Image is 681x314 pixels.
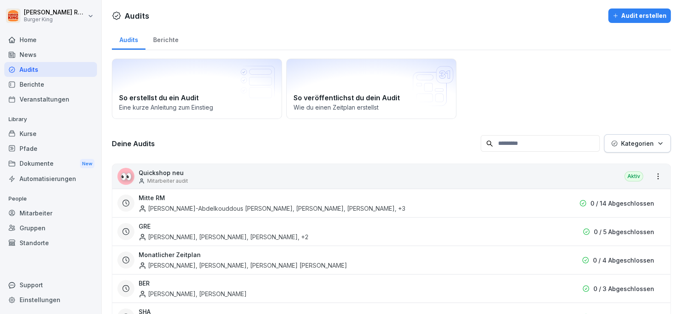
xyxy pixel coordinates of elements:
div: Dokumente [4,156,97,172]
p: Mitarbeiter audit [147,177,188,185]
div: [PERSON_NAME], [PERSON_NAME], [PERSON_NAME] , +2 [139,232,308,241]
a: Home [4,32,97,47]
p: 0 / 5 Abgeschlossen [594,227,654,236]
div: Aktiv [624,171,643,181]
p: Eine kurze Anleitung zum Einstieg [119,103,275,112]
h2: So veröffentlichst du dein Audit [293,93,449,103]
p: Burger King [24,17,86,23]
h3: GRE [139,222,151,231]
a: Berichte [145,28,186,50]
div: 👀 [117,168,134,185]
h3: Mitte RM [139,193,165,202]
a: Veranstaltungen [4,92,97,107]
a: Standorte [4,235,97,250]
a: Pfade [4,141,97,156]
a: Gruppen [4,221,97,235]
p: 0 / 4 Abgeschlossen [593,256,654,265]
a: So erstellst du ein AuditEine kurze Anleitung zum Einstieg [112,59,282,119]
a: Automatisierungen [4,171,97,186]
p: 0 / 14 Abgeschlossen [590,199,654,208]
a: Berichte [4,77,97,92]
div: New [80,159,94,169]
div: Support [4,277,97,292]
h3: Monatlicher Zeitplan [139,250,201,259]
a: Kurse [4,126,97,141]
p: 0 / 3 Abgeschlossen [593,284,654,293]
a: Audits [112,28,145,50]
h3: BER [139,279,150,288]
div: Audit erstellen [613,11,667,20]
button: Audit erstellen [608,8,671,23]
h3: Deine Audits [112,139,476,148]
h2: So erstellst du ein Audit [119,93,275,103]
a: So veröffentlichst du dein AuditWie du einen Zeitplan erstellst [286,59,456,119]
p: Quickshop neu [139,168,188,177]
button: Kategorien [604,134,671,153]
a: Einstellungen [4,292,97,307]
a: News [4,47,97,62]
div: [PERSON_NAME]-Abdelkouddous [PERSON_NAME], [PERSON_NAME], [PERSON_NAME] , +3 [139,204,405,213]
p: [PERSON_NAME] Rohrich [24,9,86,16]
a: Mitarbeiter [4,206,97,221]
div: [PERSON_NAME], [PERSON_NAME], [PERSON_NAME] [PERSON_NAME] [139,261,347,270]
p: People [4,192,97,206]
a: Audits [4,62,97,77]
p: Wie du einen Zeitplan erstellst [293,103,449,112]
p: Kategorien [621,139,654,148]
h1: Audits [125,10,149,22]
a: DokumenteNew [4,156,97,172]
p: Library [4,113,97,126]
div: [PERSON_NAME], [PERSON_NAME] [139,289,247,298]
